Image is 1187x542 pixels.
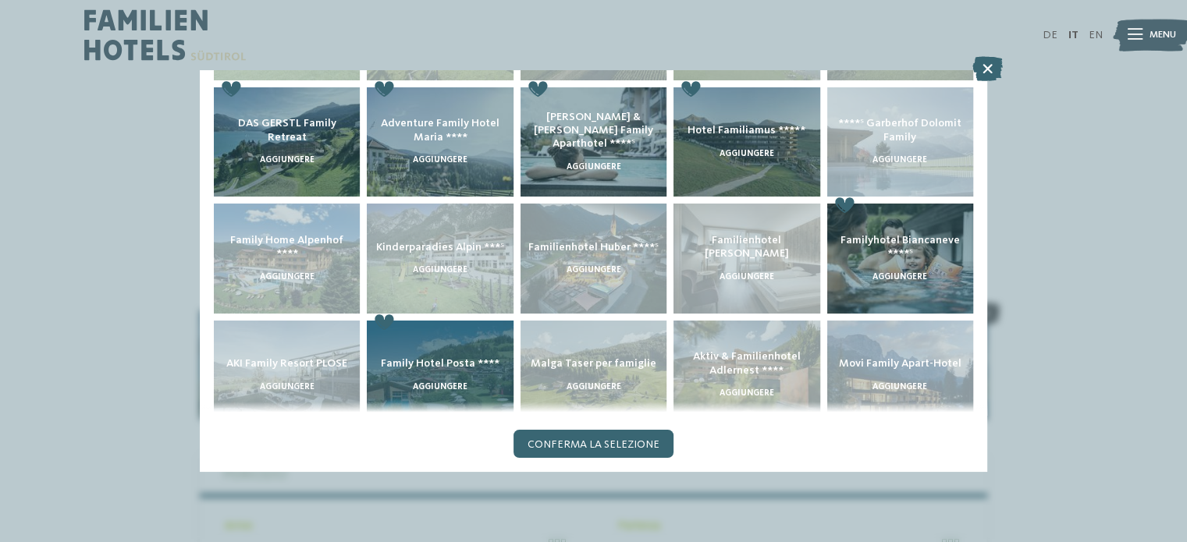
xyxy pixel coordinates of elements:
[1150,28,1176,42] span: Menu
[381,358,499,369] span: Family Hotel Posta ****
[238,118,336,142] span: DAS GERSTL Family Retreat
[1089,30,1103,41] a: EN
[840,235,960,259] span: Familyhotel Biancaneve ****ˢ
[528,439,659,450] span: Conferma la selezione
[413,156,467,165] span: aggiungere
[1043,30,1057,41] a: DE
[534,112,653,150] span: [PERSON_NAME] & [PERSON_NAME] Family Aparthotel ****ˢ
[381,118,499,142] span: Adventure Family Hotel Maria ****
[720,150,774,158] span: aggiungere
[413,383,467,391] span: aggiungere
[1068,30,1078,41] a: IT
[872,273,927,282] span: aggiungere
[260,156,315,165] span: aggiungere
[566,163,620,172] span: aggiungere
